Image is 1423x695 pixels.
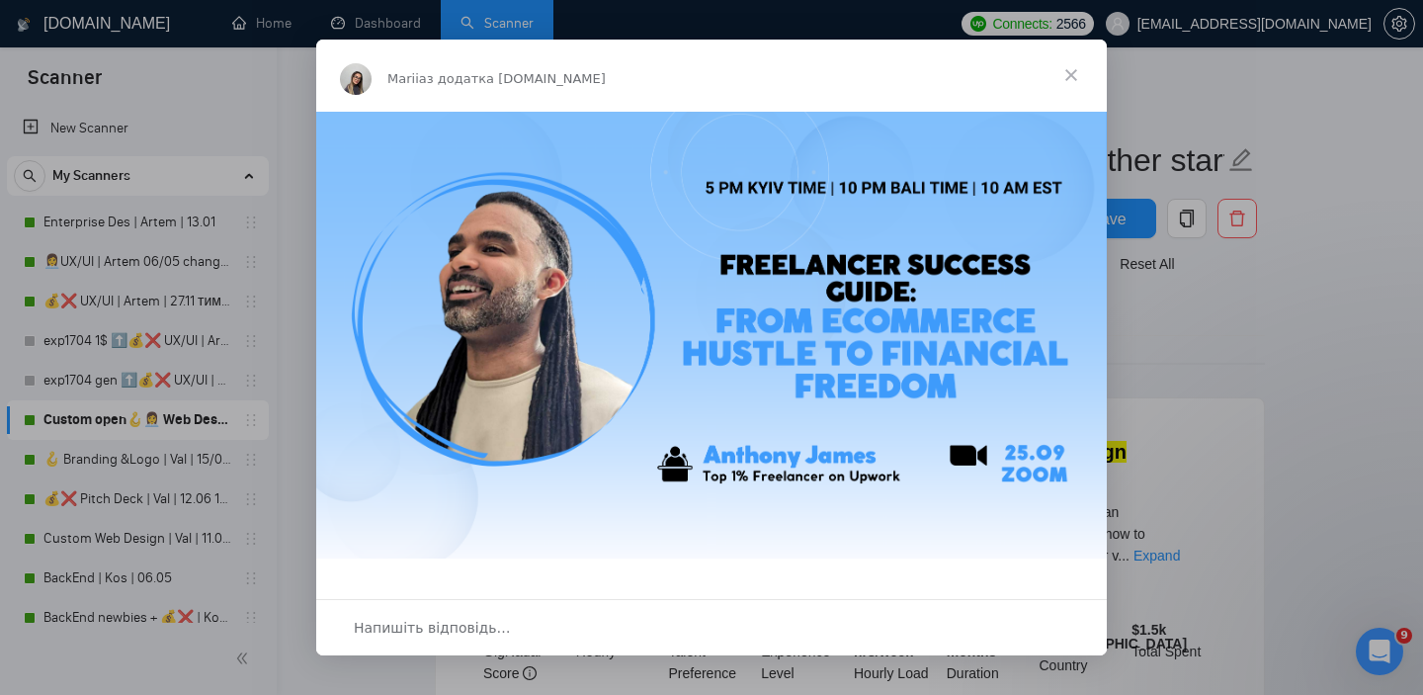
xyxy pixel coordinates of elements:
span: Mariia [387,71,427,86]
span: Напишіть відповідь… [354,615,511,641]
span: Закрити [1036,40,1107,111]
div: Відкрити бесіду й відповісти [316,599,1107,655]
img: Profile image for Mariia [340,63,372,95]
span: з додатка [DOMAIN_NAME] [427,71,606,86]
